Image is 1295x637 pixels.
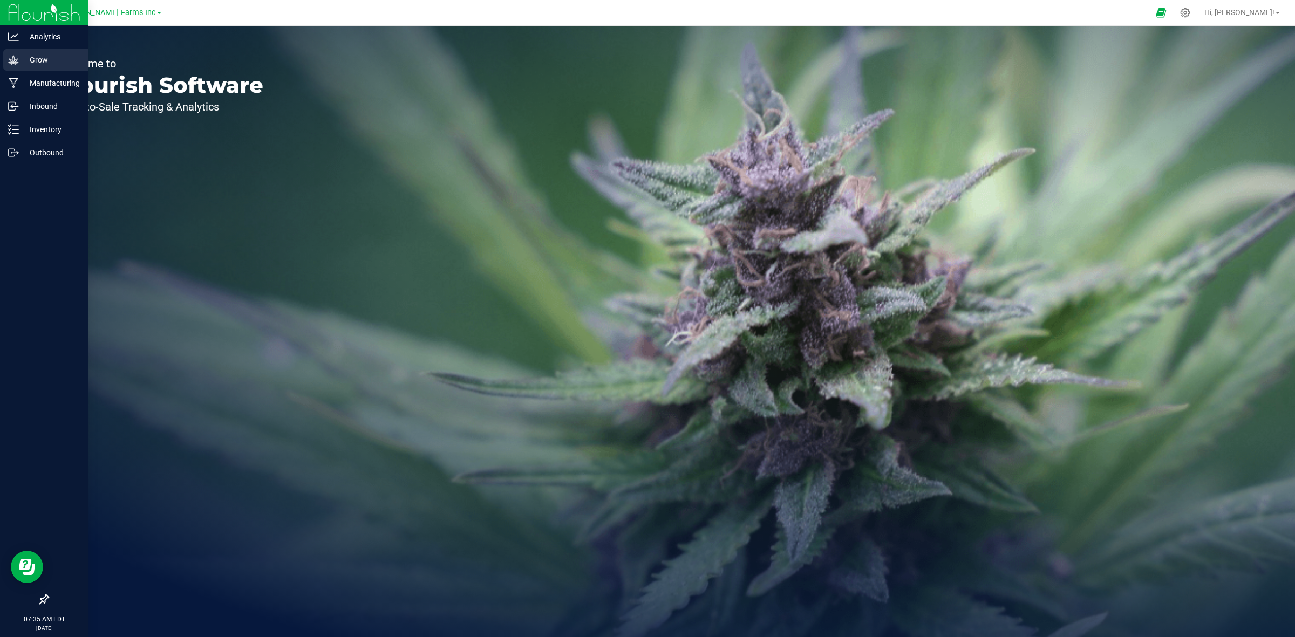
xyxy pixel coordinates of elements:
[8,101,19,112] inline-svg: Inbound
[1149,2,1173,23] span: Open Ecommerce Menu
[19,100,84,113] p: Inbound
[8,147,19,158] inline-svg: Outbound
[8,124,19,135] inline-svg: Inventory
[1178,8,1192,18] div: Manage settings
[5,614,84,624] p: 07:35 AM EDT
[11,551,43,583] iframe: Resource center
[8,78,19,88] inline-svg: Manufacturing
[5,624,84,632] p: [DATE]
[19,123,84,136] p: Inventory
[19,53,84,66] p: Grow
[1204,8,1274,17] span: Hi, [PERSON_NAME]!
[8,54,19,65] inline-svg: Grow
[58,101,263,112] p: Seed-to-Sale Tracking & Analytics
[8,31,19,42] inline-svg: Analytics
[58,58,263,69] p: Welcome to
[59,8,156,17] span: [PERSON_NAME] Farms Inc
[19,146,84,159] p: Outbound
[19,30,84,43] p: Analytics
[19,77,84,90] p: Manufacturing
[58,74,263,96] p: Flourish Software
